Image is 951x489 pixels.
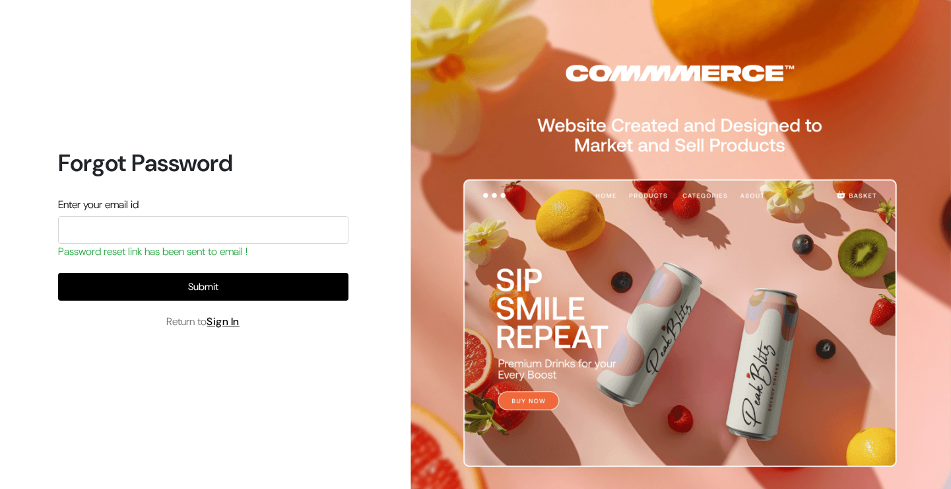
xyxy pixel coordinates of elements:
[58,149,348,177] h1: Forgot Password
[207,315,240,328] a: Sign In
[58,273,348,301] button: Submit
[166,314,240,330] span: Return to
[58,197,139,213] label: Enter your email id
[58,244,348,260] div: Password reset link has been sent to email !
